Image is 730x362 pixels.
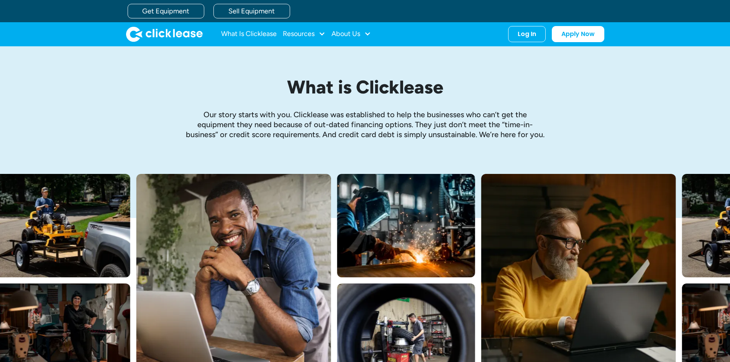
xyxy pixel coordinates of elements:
a: Get Equipment [128,4,204,18]
img: Clicklease logo [126,26,203,42]
a: home [126,26,203,42]
a: Apply Now [552,26,604,42]
a: Sell Equipment [213,4,290,18]
div: About Us [331,26,371,42]
h1: What is Clicklease [185,77,545,97]
div: Resources [283,26,325,42]
div: Log In [518,30,536,38]
a: What Is Clicklease [221,26,277,42]
img: A welder in a large mask working on a large pipe [337,174,475,277]
p: Our story starts with you. Clicklease was established to help the businesses who can’t get the eq... [185,110,545,139]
